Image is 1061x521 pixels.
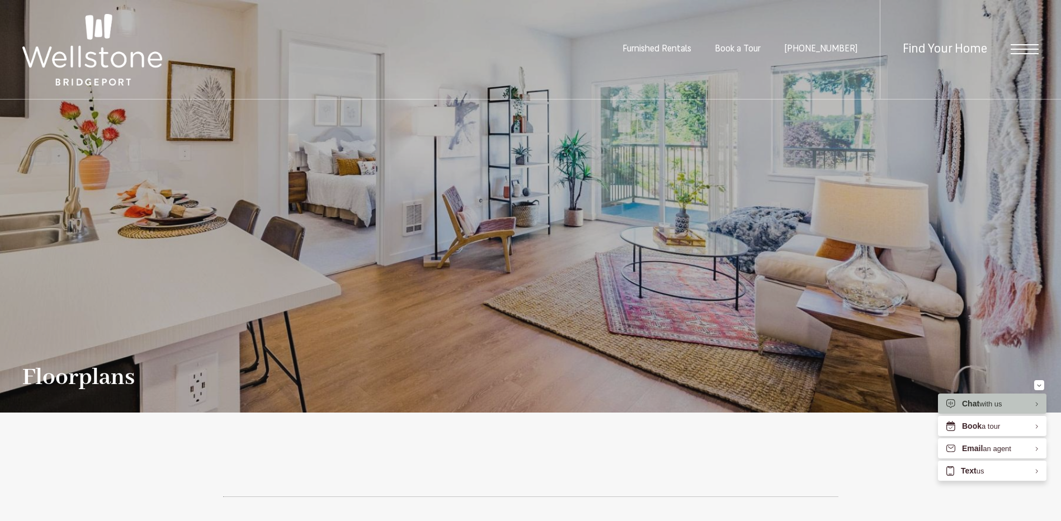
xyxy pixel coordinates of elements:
a: Book a Tour [715,45,761,54]
span: [PHONE_NUMBER] [784,45,857,54]
a: Find Your Home [903,43,987,56]
button: Open Menu [1011,44,1039,54]
img: Wellstone [22,14,162,86]
a: Call us at (253) 400-3144 [784,45,857,54]
h1: Floorplans [22,365,135,390]
a: Furnished Rentals [623,45,691,54]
